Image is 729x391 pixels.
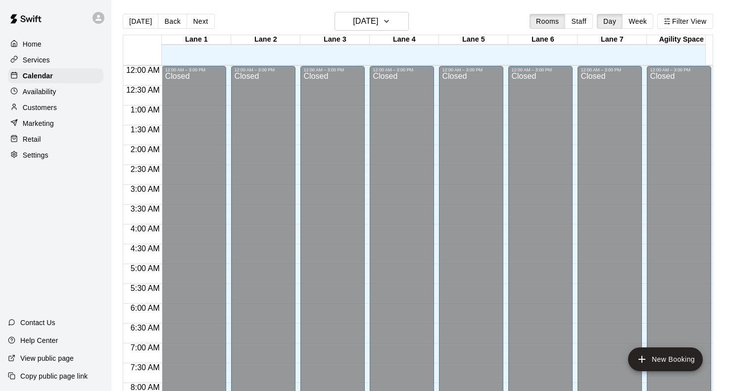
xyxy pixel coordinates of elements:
[158,14,187,29] button: Back
[578,35,647,45] div: Lane 7
[128,165,162,173] span: 2:30 AM
[657,14,713,29] button: Filter View
[20,318,55,328] p: Contact Us
[20,335,58,345] p: Help Center
[622,14,653,29] button: Week
[128,125,162,134] span: 1:30 AM
[128,185,162,193] span: 3:00 AM
[128,324,162,332] span: 6:30 AM
[650,67,708,72] div: 12:00 AM – 3:00 PM
[335,12,409,31] button: [DATE]
[23,71,53,81] p: Calendar
[353,14,378,28] h6: [DATE]
[8,84,103,99] a: Availability
[597,14,623,29] button: Day
[20,353,74,363] p: View public page
[23,134,41,144] p: Retail
[303,67,362,72] div: 12:00 AM – 3:00 PM
[508,35,578,45] div: Lane 6
[8,148,103,163] a: Settings
[373,67,431,72] div: 12:00 AM – 3:00 PM
[23,150,49,160] p: Settings
[23,103,57,112] p: Customers
[128,343,162,352] span: 7:00 AM
[8,116,103,131] a: Marketing
[128,264,162,273] span: 5:00 AM
[370,35,439,45] div: Lane 4
[628,347,703,371] button: add
[23,39,42,49] p: Home
[128,205,162,213] span: 3:30 AM
[647,35,716,45] div: Agility Space
[23,87,56,97] p: Availability
[128,106,162,114] span: 1:00 AM
[8,100,103,115] a: Customers
[231,35,300,45] div: Lane 2
[123,14,158,29] button: [DATE]
[511,67,570,72] div: 12:00 AM – 3:00 PM
[23,118,54,128] p: Marketing
[128,304,162,312] span: 6:00 AM
[128,284,162,292] span: 5:30 AM
[8,53,103,67] a: Services
[20,371,88,381] p: Copy public page link
[128,224,162,233] span: 4:00 AM
[8,37,103,52] a: Home
[128,363,162,372] span: 7:30 AM
[128,145,162,154] span: 2:00 AM
[530,14,565,29] button: Rooms
[581,67,639,72] div: 12:00 AM – 3:00 PM
[234,67,292,72] div: 12:00 AM – 3:00 PM
[187,14,214,29] button: Next
[124,86,162,94] span: 12:30 AM
[124,66,162,74] span: 12:00 AM
[128,244,162,253] span: 4:30 AM
[165,67,223,72] div: 12:00 AM – 3:00 PM
[8,68,103,83] a: Calendar
[8,132,103,147] a: Retail
[23,55,50,65] p: Services
[300,35,370,45] div: Lane 3
[565,14,593,29] button: Staff
[162,35,231,45] div: Lane 1
[439,35,508,45] div: Lane 5
[442,67,500,72] div: 12:00 AM – 3:00 PM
